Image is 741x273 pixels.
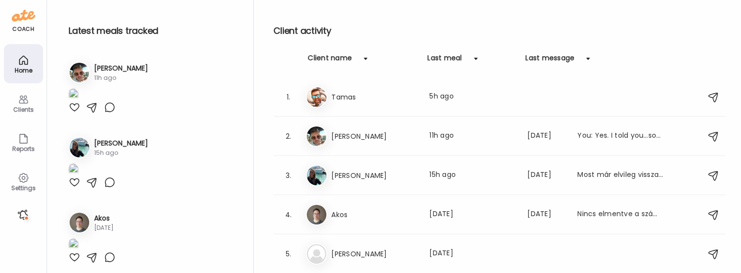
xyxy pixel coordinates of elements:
[331,248,418,260] h3: [PERSON_NAME]
[307,166,326,185] img: avatars%2FDmnuYJeTHIQ34kknyt4jWytQRAw2
[282,91,294,103] div: 1.
[429,170,516,181] div: 15h ago
[6,146,41,152] div: Reports
[69,163,78,176] img: images%2FDmnuYJeTHIQ34kknyt4jWytQRAw2%2FEFgFpqYnNfzpFZEj2Dae%2Fj3N6sTfUvGMnUXvGpY2G_1080
[527,170,566,181] div: [DATE]
[70,63,89,82] img: avatars%2FePuvlFrAvxd6yRVSDTXfZG87oTm1
[70,213,89,232] img: avatars%2F0MSca1m9XdWHEtWzaO6MDnFJ4Ro1
[577,209,664,221] div: Nincs elmentve a számod
[307,244,326,264] img: bg-avatar-default.svg
[429,248,516,260] div: [DATE]
[427,53,462,69] div: Last meal
[331,170,418,181] h3: [PERSON_NAME]
[331,130,418,142] h3: [PERSON_NAME]
[94,63,148,74] h3: [PERSON_NAME]
[273,24,725,38] h2: Client activity
[525,53,574,69] div: Last message
[527,209,566,221] div: [DATE]
[429,91,516,103] div: 5h ago
[331,209,418,221] h3: Akos
[429,130,516,142] div: 11h ago
[94,138,148,149] h3: [PERSON_NAME]
[69,238,78,251] img: images%2F0MSca1m9XdWHEtWzaO6MDnFJ4Ro1%2Ffv8CoaS3ynbeStbcUvSe%2F7dTVLZGVjY9VDqTMKJGz_1080
[282,248,294,260] div: 5.
[331,91,418,103] h3: Tamas
[577,170,664,181] div: Most már elvileg vissza váltottam
[282,170,294,181] div: 3.
[577,130,664,142] div: You: Yes. I told you…sometimes it gives funny responses. 😅😂
[6,67,41,74] div: Home
[94,213,114,223] h3: Akos
[527,130,566,142] div: [DATE]
[70,138,89,157] img: avatars%2FDmnuYJeTHIQ34kknyt4jWytQRAw2
[94,149,148,157] div: 15h ago
[69,24,238,38] h2: Latest meals tracked
[94,74,148,82] div: 11h ago
[6,106,41,113] div: Clients
[6,185,41,191] div: Settings
[307,126,326,146] img: avatars%2FePuvlFrAvxd6yRVSDTXfZG87oTm1
[308,53,352,69] div: Client name
[12,25,34,33] div: coach
[307,205,326,224] img: avatars%2F0MSca1m9XdWHEtWzaO6MDnFJ4Ro1
[12,8,35,24] img: ate
[429,209,516,221] div: [DATE]
[69,88,78,101] img: images%2FePuvlFrAvxd6yRVSDTXfZG87oTm1%2FaLXEWQylm1arEljcJRiZ%2FAvuWDEnDarl0gyorgUXT_1080
[282,209,294,221] div: 4.
[94,223,114,232] div: [DATE]
[307,87,326,107] img: avatars%2FeMBxhIYut2UFLmHkEKqn7WJJ7Ig1
[282,130,294,142] div: 2.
